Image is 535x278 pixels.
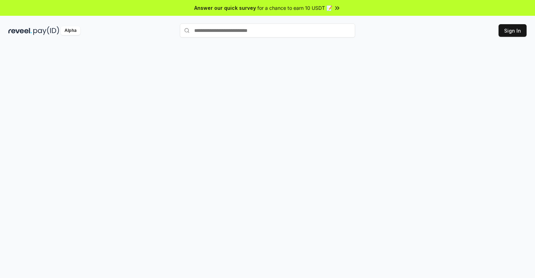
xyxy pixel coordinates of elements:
[499,24,527,37] button: Sign In
[194,4,256,12] span: Answer our quick survey
[61,26,80,35] div: Alpha
[33,26,59,35] img: pay_id
[8,26,32,35] img: reveel_dark
[257,4,332,12] span: for a chance to earn 10 USDT 📝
